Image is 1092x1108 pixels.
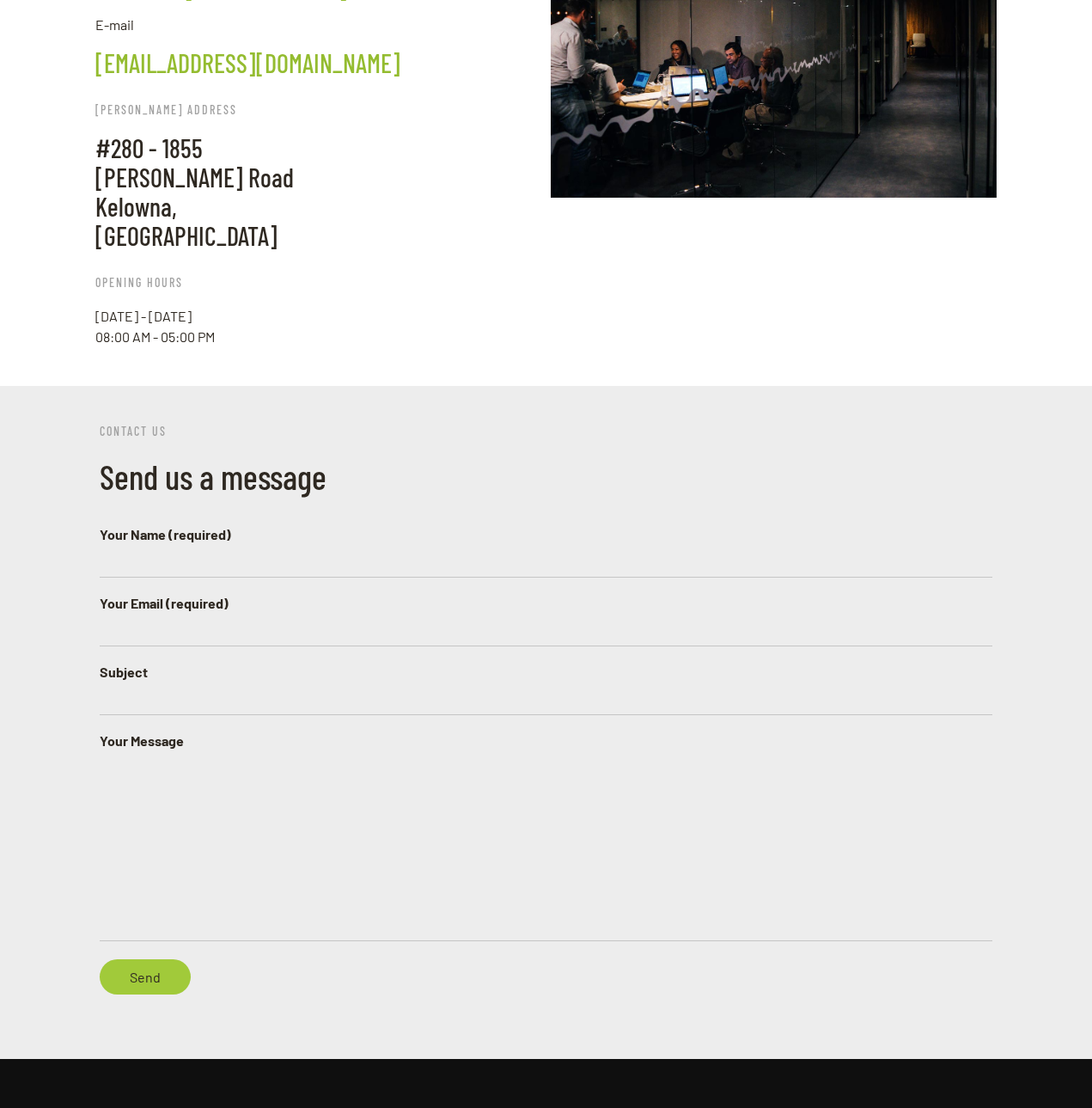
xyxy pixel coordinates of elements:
[95,132,294,251] a: #280 - 1855[PERSON_NAME] RoadKelowna, [GEOGRAPHIC_DATA]
[100,959,191,995] input: Send
[100,420,992,442] h6: CONTACT US
[100,683,992,715] input: Subject
[100,614,992,646] input: Your Email (required)
[100,751,992,941] textarea: Your Message
[100,524,992,995] form: Contact form
[100,593,992,649] label: Your Email (required)
[95,47,400,78] a: [EMAIL_ADDRESS][DOMAIN_NAME]
[95,99,314,120] h6: [PERSON_NAME] ADDRESS
[100,455,992,498] h3: Send us a message
[100,524,992,580] label: Your Name (required)
[95,306,541,347] p: [DATE] - [DATE] 08:00 AM - 05:00 PM
[95,15,541,35] p: E-mail
[100,662,992,718] label: Subject
[100,731,992,946] label: Your Message
[95,272,541,293] h6: OPENING HOURS
[100,545,992,578] input: Your Name (required)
